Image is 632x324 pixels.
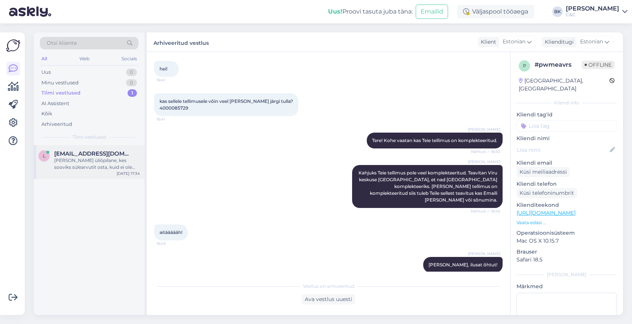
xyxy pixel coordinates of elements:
[517,229,617,237] p: Operatsioonisüsteem
[47,39,77,47] span: Otsi kliente
[535,60,582,69] div: # pwmeavrs
[41,69,51,76] div: Uus
[468,251,500,257] span: [PERSON_NAME]
[302,294,355,304] div: Ava vestlus uuesti
[582,61,615,69] span: Offline
[517,134,617,142] p: Kliendi nimi
[160,66,167,72] span: hei!
[517,111,617,119] p: Kliendi tag'id
[517,237,617,245] p: Mac OS X 10.15.7
[566,6,627,18] a: [PERSON_NAME]C&C
[457,5,534,18] div: Väljaspool tööaega
[468,127,500,132] span: [PERSON_NAME]
[117,171,140,176] div: [DATE] 17:34
[523,63,526,69] span: p
[517,99,617,106] div: Kliendi info
[517,167,570,177] div: Küsi meiliaadressi
[303,283,354,290] span: Vestlus on arhiveeritud
[160,98,293,111] span: kas sellele tellimusele võin veel [PERSON_NAME] järgi tulla? 4000085729
[566,6,619,12] div: [PERSON_NAME]
[6,38,20,53] img: Askly Logo
[566,12,619,18] div: C&C
[54,157,140,171] div: [PERSON_NAME] üliõpilane, kes sooviks sülearvutit osta, kuid ei ole veel saanud ISIC kaarti kätte...
[580,38,603,46] span: Estonian
[519,77,609,93] div: [GEOGRAPHIC_DATA], [GEOGRAPHIC_DATA]
[41,89,81,97] div: Tiimi vestlused
[41,110,52,118] div: Kõik
[156,241,185,246] span: 16:45
[40,54,49,64] div: All
[517,271,617,278] div: [PERSON_NAME]
[517,219,617,226] p: Vaata edasi ...
[517,180,617,188] p: Kliendi telefon
[328,8,342,15] b: Uus!
[517,120,617,131] input: Lisa tag
[517,209,576,216] a: [URL][DOMAIN_NAME]
[160,229,182,235] span: aitäääääh!
[517,188,577,198] div: Küsi telefoninumbrit
[41,100,69,107] div: AI Assistent
[43,153,46,159] span: l
[517,201,617,209] p: Klienditeekond
[120,54,138,64] div: Socials
[517,159,617,167] p: Kliendi email
[517,256,617,264] p: Safari 18.5
[156,77,185,83] span: 16:41
[416,5,448,19] button: Emailid
[468,159,500,165] span: [PERSON_NAME]
[328,7,413,16] div: Proovi tasuta juba täna:
[552,6,563,17] div: BK
[153,37,209,47] label: Arhiveeritud vestlus
[428,262,497,267] span: [PERSON_NAME], ilusat õhtut!
[503,38,526,46] span: Estonian
[126,79,137,87] div: 0
[517,248,617,256] p: Brauser
[471,208,500,214] span: Nähtud ✓ 16:45
[54,150,132,157] span: lilianvain@gmail.com
[41,79,79,87] div: Minu vestlused
[128,89,137,97] div: 1
[41,121,72,128] div: Arhiveeritud
[471,149,500,154] span: Nähtud ✓ 16:43
[156,116,185,122] span: 16:41
[359,170,498,203] span: Kahjuks Teie tellimus pole veel komplekteeritud. Teavitan Viru keskuse [GEOGRAPHIC_DATA], et nad ...
[542,38,574,46] div: Klienditugi
[73,134,106,141] span: Tiimi vestlused
[126,69,137,76] div: 0
[372,138,497,143] span: Tere! Kohe vaatan kas Teie tellimus on komplekteeritud.
[478,38,496,46] div: Klient
[517,146,608,154] input: Lisa nimi
[517,283,617,290] p: Märkmed
[78,54,91,64] div: Web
